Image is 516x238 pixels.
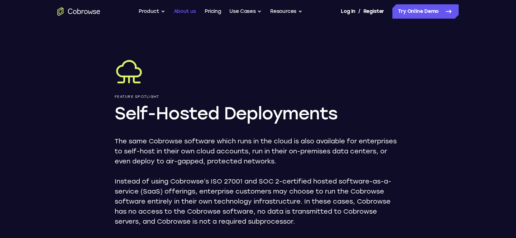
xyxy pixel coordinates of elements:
a: Log In [341,4,355,19]
button: Product [139,4,165,19]
p: The same Cobrowse software which runs in the cloud is also available for enterprises to self-host... [115,136,401,166]
button: Resources [270,4,302,19]
p: Feature Spotlight [115,95,401,99]
p: Instead of using Cobrowse’s ISO 27001 and SOC 2-certified hosted software-as-a-service (SaaS) off... [115,176,401,227]
h1: Self-Hosted Deployments [115,102,401,125]
a: About us [174,4,196,19]
img: Self-Hosted Deployments [115,57,143,86]
a: Register [363,4,384,19]
a: Try Online Demo [392,4,459,19]
a: Pricing [205,4,221,19]
button: Use Cases [229,4,262,19]
a: Go to the home page [57,7,100,16]
span: / [358,7,360,16]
